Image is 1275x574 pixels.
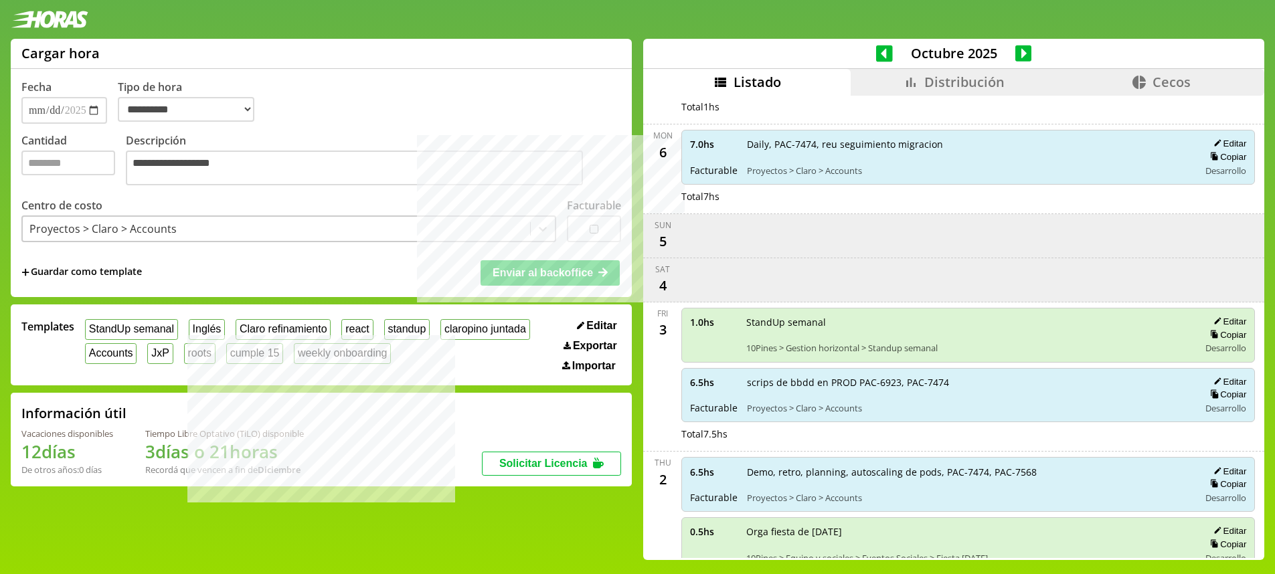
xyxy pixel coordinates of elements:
label: Cantidad [21,133,126,189]
span: Cecos [1153,73,1191,91]
button: Editar [573,319,621,332]
div: Mon [653,130,673,141]
div: Total 7 hs [681,190,1255,203]
input: Cantidad [21,151,115,175]
button: JxP [147,343,173,364]
span: Desarrollo [1205,402,1246,414]
span: Editar [586,320,616,332]
select: Tipo de hora [118,97,254,122]
span: Desarrollo [1205,342,1246,354]
span: 10Pines > Equipo y sociales > Eventos Sociales > Fiesta [DATE] [746,552,1190,564]
span: Exportar [573,340,617,352]
span: Desarrollo [1205,165,1246,177]
div: Proyectos > Claro > Accounts [29,221,177,236]
button: Editar [1209,466,1246,477]
button: cumple 15 [226,343,283,364]
div: 6 [652,141,673,163]
div: Vacaciones disponibles [21,427,113,440]
div: Thu [655,457,671,468]
span: 1.0 hs [690,316,737,328]
div: Tiempo Libre Optativo (TiLO) disponible [145,427,304,440]
div: scrollable content [643,96,1264,558]
button: Editar [1209,525,1246,537]
button: Copiar [1206,329,1246,341]
label: Descripción [126,133,621,189]
button: Enviar al backoffice [481,260,620,286]
button: Copiar [1206,151,1246,163]
span: Importar [572,360,616,372]
b: Diciembre [258,464,301,476]
button: Editar [1209,316,1246,327]
div: 5 [652,231,673,252]
h1: Cargar hora [21,44,100,62]
textarea: Descripción [126,151,583,185]
button: Claro refinamiento [236,319,331,340]
label: Centro de costo [21,198,102,213]
div: Sun [655,219,671,231]
h1: 12 días [21,440,113,464]
button: Solicitar Licencia [482,452,621,476]
span: Proyectos > Claro > Accounts [747,165,1190,177]
span: 6.5 hs [690,466,738,478]
div: 3 [652,319,673,341]
span: Enviar al backoffice [493,267,593,278]
button: Editar [1209,138,1246,149]
span: Facturable [690,401,738,414]
span: Proyectos > Claro > Accounts [747,492,1190,504]
span: Proyectos > Claro > Accounts [747,402,1190,414]
div: Total 1 hs [681,100,1255,113]
span: 10Pines > Gestion horizontal > Standup semanal [746,342,1190,354]
span: Octubre 2025 [893,44,1015,62]
div: Sat [655,264,670,275]
button: roots [184,343,216,364]
span: Solicitar Licencia [499,458,588,469]
span: Templates [21,319,74,334]
button: react [341,319,373,340]
span: Demo, retro, planning, autoscaling de pods, PAC-7474, PAC-7568 [747,466,1190,478]
span: + [21,265,29,280]
span: Daily, PAC-7474, reu seguimiento migracion [747,138,1190,151]
button: Copiar [1206,539,1246,550]
button: StandUp semanal [85,319,178,340]
button: standup [384,319,430,340]
button: Editar [1209,376,1246,387]
div: Total 7.5 hs [681,427,1255,440]
span: Orga fiesta de [DATE] [746,525,1190,538]
button: Accounts [85,343,137,364]
span: StandUp semanal [746,316,1190,328]
span: 0.5 hs [690,525,737,538]
div: De otros años: 0 días [21,464,113,476]
span: 7.0 hs [690,138,738,151]
div: 4 [652,275,673,296]
span: Desarrollo [1205,552,1246,564]
button: claropino juntada [440,319,529,340]
button: Copiar [1206,389,1246,400]
label: Fecha [21,80,52,94]
div: Recordá que vencen a fin de [145,464,304,476]
button: Exportar [560,339,621,353]
label: Tipo de hora [118,80,265,124]
span: Desarrollo [1205,492,1246,504]
span: Listado [734,73,781,91]
div: Fri [657,308,668,319]
h1: 3 días o 21 horas [145,440,304,464]
span: scrips de bbdd en PROD PAC-6923, PAC-7474 [747,376,1190,389]
div: 2 [652,468,673,490]
span: 6.5 hs [690,376,738,389]
span: +Guardar como template [21,265,142,280]
button: Copiar [1206,478,1246,490]
label: Facturable [567,198,621,213]
span: Facturable [690,491,738,504]
h2: Información útil [21,404,126,422]
button: Inglés [189,319,225,340]
span: Facturable [690,164,738,177]
button: weekly onboarding [294,343,391,364]
span: Distribución [924,73,1005,91]
img: logotipo [11,11,88,28]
